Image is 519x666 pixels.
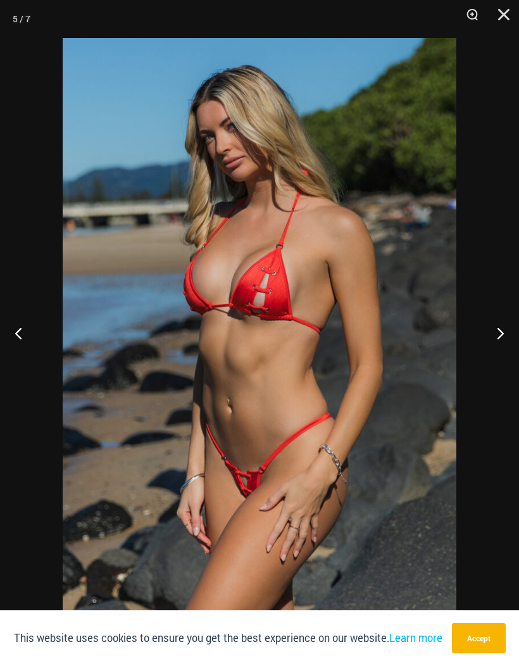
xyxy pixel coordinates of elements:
a: Learn more [389,631,442,644]
img: Link Tangello 3070 Tri Top 4580 Micro 05 [63,38,456,628]
button: Accept [452,623,506,653]
p: This website uses cookies to ensure you get the best experience on our website. [14,629,442,646]
button: Next [472,301,519,365]
div: 5 / 7 [13,9,30,28]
